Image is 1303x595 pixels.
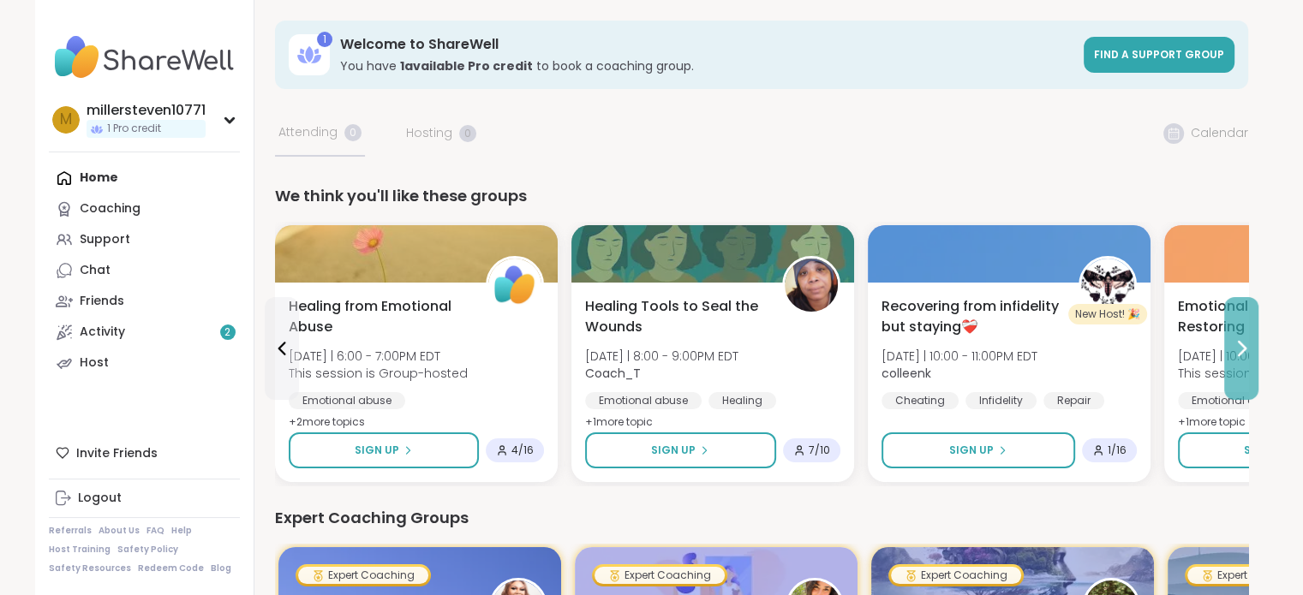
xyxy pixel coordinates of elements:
span: Find a support group [1094,47,1224,62]
div: Invite Friends [49,437,240,468]
div: Infidelity [965,392,1037,409]
span: Recovering from infidelity but staying❤️‍🩹 [882,296,1060,337]
div: Support [80,231,130,248]
button: Sign Up [882,432,1075,468]
span: Healing Tools to Seal the Wounds [585,296,763,337]
div: Healing [708,392,776,409]
div: Friends [80,293,124,310]
img: ShareWell [488,259,541,312]
a: About Us [99,525,140,537]
span: Sign Up [949,443,994,458]
div: Emotional abuse [585,392,702,409]
h3: Welcome to ShareWell [340,35,1073,54]
a: Logout [49,483,240,514]
img: Coach_T [785,259,838,312]
img: ShareWell Nav Logo [49,27,240,87]
span: [DATE] | 6:00 - 7:00PM EDT [289,348,468,365]
div: We think you'll like these groups [275,184,1248,208]
div: Expert Coaching Groups [275,506,1248,530]
div: Logout [78,490,122,507]
a: Redeem Code [138,562,204,574]
div: millersteven10771 [87,101,206,120]
div: Expert Coaching [298,567,428,584]
div: Coaching [80,200,140,217]
a: Coaching [49,193,240,224]
div: Host [80,354,109,372]
a: Support [49,224,240,255]
span: Sign Up [355,443,399,458]
b: colleenk [882,365,931,382]
div: Activity [80,324,125,341]
a: Chat [49,255,240,286]
button: Sign Up [585,432,776,468]
div: Emotional abuse [289,392,405,409]
div: Expert Coaching [595,567,725,584]
div: Expert Coaching [891,567,1021,584]
a: Safety Resources [49,562,131,574]
span: This session is Group-hosted [289,365,468,382]
a: FAQ [146,525,164,537]
div: New Host! 🎉 [1068,304,1147,324]
span: m [60,109,72,131]
img: colleenk [1081,259,1134,312]
div: Repair [1043,392,1104,409]
div: Emotional abuse [1178,392,1294,409]
span: [DATE] | 10:00 - 11:00PM EDT [882,348,1037,365]
span: 1 Pro credit [107,122,161,136]
a: Referrals [49,525,92,537]
div: 1 [317,32,332,47]
a: Activity2 [49,317,240,348]
div: Cheating [882,392,959,409]
a: Blog [211,562,231,574]
button: Sign Up [289,432,479,468]
span: Healing from Emotional Abuse [289,296,467,337]
h3: You have to book a coaching group. [340,57,1073,74]
div: Chat [80,262,111,279]
span: 1 / 16 [1108,443,1127,457]
b: Coach_T [585,365,641,382]
span: 2 [224,325,230,340]
a: Friends [49,286,240,317]
span: 7 / 10 [809,443,830,457]
a: Find a support group [1084,37,1234,73]
b: 1 available Pro credit [400,57,533,74]
span: Sign Up [651,443,696,458]
span: 4 / 16 [511,443,534,457]
a: Safety Policy [117,544,178,556]
a: Help [171,525,192,537]
a: Host [49,348,240,378]
span: [DATE] | 8:00 - 9:00PM EDT [585,348,738,365]
a: Host Training [49,544,111,556]
span: Sign Up [1244,443,1288,458]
